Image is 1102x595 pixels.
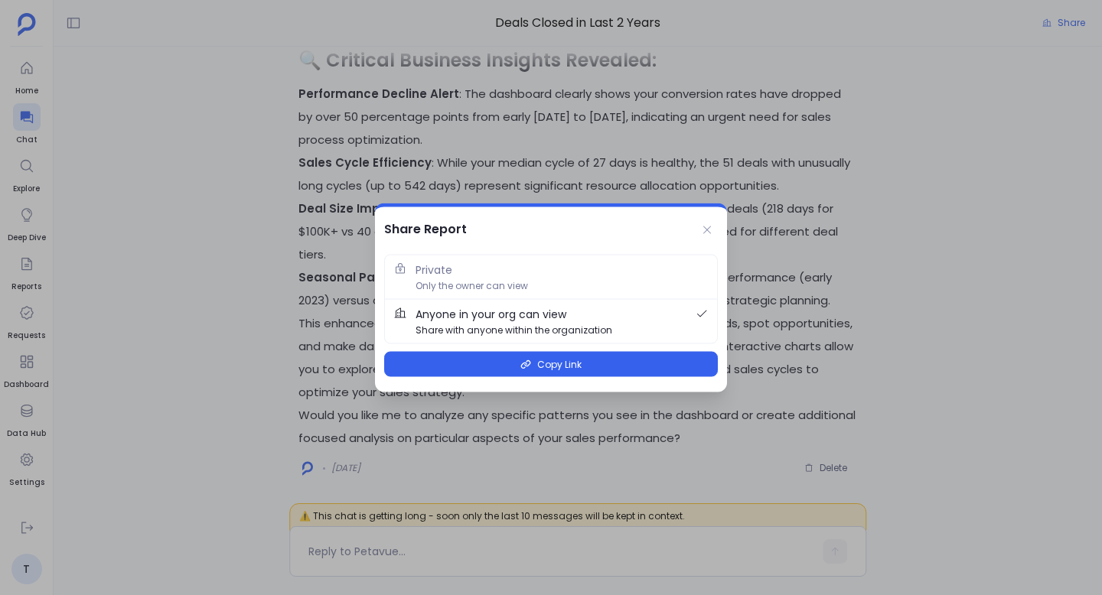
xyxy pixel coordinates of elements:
h2: Share Report [384,219,467,239]
button: Anyone in your org can viewShare with anyone within the organization [385,300,717,343]
span: Share with anyone within the organization [416,323,612,337]
span: Only the owner can view [416,278,528,293]
span: Anyone in your org can view [416,306,566,323]
button: Copy Link [384,352,718,377]
button: PrivateOnly the owner can view [385,255,717,299]
span: Copy Link [537,357,582,372]
span: Private [416,262,452,278]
